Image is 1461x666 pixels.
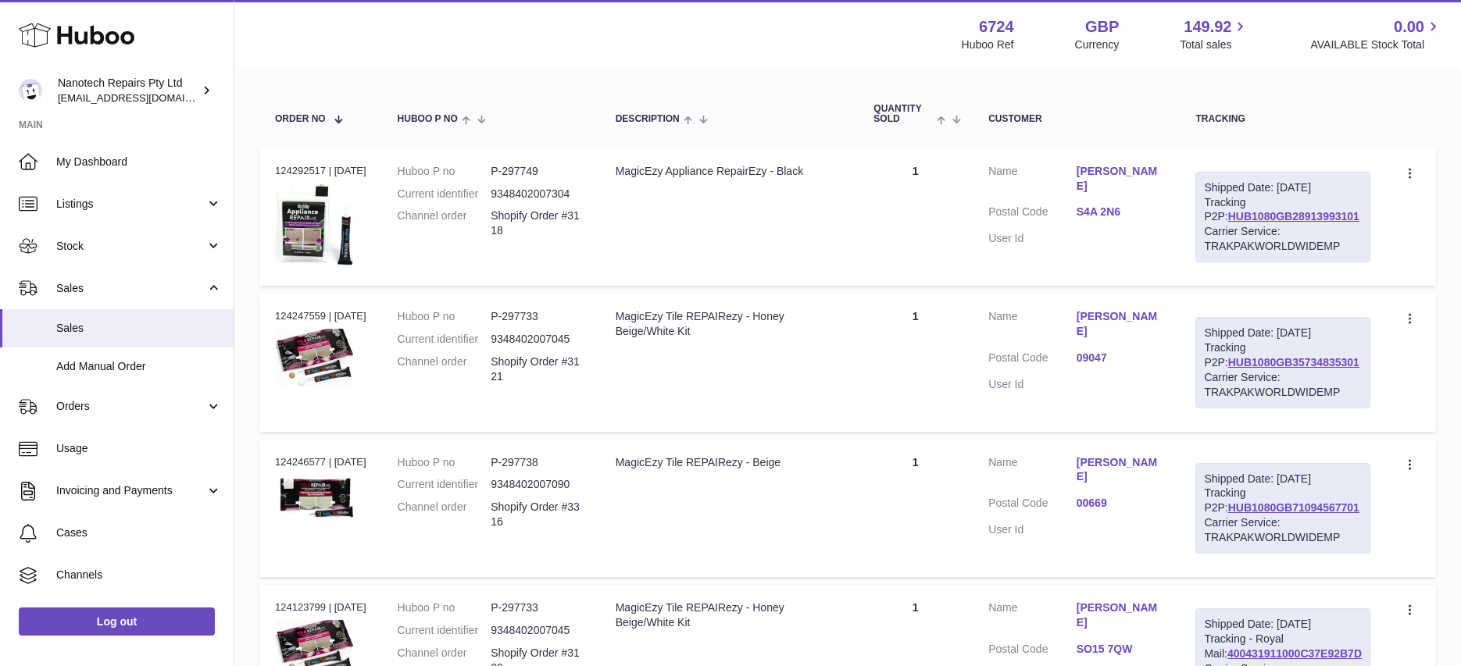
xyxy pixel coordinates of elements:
dt: Channel order [398,500,491,529]
div: Tracking P2P: [1195,463,1370,554]
td: 1 [858,294,973,431]
a: 149.92 Total sales [1180,16,1249,52]
a: HUB1080GB28913993101 [1228,210,1359,223]
dd: Shopify Order #3316 [491,500,584,529]
dd: P-297749 [491,164,584,179]
a: [PERSON_NAME] [1077,600,1165,630]
div: Huboo Ref [962,37,1014,52]
span: Sales [56,281,205,296]
a: HUB1080GB71094567701 [1228,501,1359,514]
span: Cases [56,525,222,540]
span: Orders [56,399,205,414]
div: Tracking P2P: [1195,172,1370,262]
dt: User Id [988,231,1077,246]
span: Usage [56,441,222,456]
div: Tracking [1195,114,1370,124]
dt: Current identifier [398,623,491,638]
div: Currency [1075,37,1120,52]
a: 0.00 AVAILABLE Stock Total [1310,16,1442,52]
a: HUB1080GB35734835301 [1228,356,1359,369]
dd: P-297733 [491,309,584,324]
dt: Name [988,309,1077,343]
dt: User Id [988,522,1077,537]
div: Carrier Service: TRAKPAKWORLDWIDEMP [1204,515,1362,545]
a: S4A 2N6 [1077,205,1165,219]
dt: Channel order [398,208,491,238]
a: [PERSON_NAME] [1077,455,1165,485]
dd: P-297733 [491,600,584,615]
dt: Current identifier [398,332,491,347]
dd: 9348402007090 [491,477,584,492]
dt: Channel order [398,354,491,384]
div: Carrier Service: TRAKPAKWORLDWIDEMP [1204,224,1362,254]
dt: Postal Code [988,205,1077,223]
div: Shipped Date: [DATE] [1204,472,1362,486]
td: 1 [858,440,973,577]
td: 1 [858,148,973,286]
dt: Huboo P no [398,164,491,179]
div: Shipped Date: [DATE] [1204,617,1362,632]
span: My Dashboard [56,155,222,169]
dd: 9348402007045 [491,332,584,347]
div: MagicEzy Appliance RepairEzy - Black [616,164,843,179]
img: 67241737508225.png [275,329,353,386]
strong: 6724 [979,16,1014,37]
span: Listings [56,197,205,212]
div: 124292517 | [DATE] [275,164,366,178]
div: MagicEzy Tile REPAIRezy - Beige [616,455,843,470]
span: Huboo P no [398,114,458,124]
span: Quantity Sold [873,104,932,124]
div: Nanotech Repairs Pty Ltd [58,76,198,105]
span: [EMAIL_ADDRESS][DOMAIN_NAME] [58,91,230,104]
a: [PERSON_NAME] [1077,164,1165,194]
span: Order No [275,114,326,124]
a: 400431911000C37E92B7D [1227,647,1362,660]
div: Tracking P2P: [1195,317,1370,408]
img: 67241737507588.png [275,474,353,523]
dt: Name [988,600,1077,634]
div: 124123799 | [DATE] [275,600,366,614]
a: 09047 [1077,351,1165,365]
span: AVAILABLE Stock Total [1310,37,1442,52]
img: 67241737501600.png [275,183,353,266]
dd: Shopify Order #3121 [491,354,584,384]
dt: Name [988,455,1077,489]
dt: Huboo P no [398,455,491,470]
dd: Shopify Order #3118 [491,208,584,238]
span: 0.00 [1394,16,1424,37]
span: Description [616,114,680,124]
div: Carrier Service: TRAKPAKWORLDWIDEMP [1204,370,1362,400]
dt: Huboo P no [398,309,491,324]
span: Add Manual Order [56,359,222,374]
a: SO15 7QW [1077,642,1165,657]
dd: 9348402007304 [491,187,584,201]
div: Shipped Date: [DATE] [1204,326,1362,340]
dd: 9348402007045 [491,623,584,638]
a: 00669 [1077,496,1165,511]
img: info@nanotechrepairs.com [19,79,42,102]
div: Shipped Date: [DATE] [1204,180,1362,195]
dt: Postal Code [988,496,1077,515]
dt: Postal Code [988,351,1077,369]
a: Log out [19,607,215,636]
div: MagicEzy Tile REPAIRezy - Honey Beige/White Kit [616,600,843,630]
span: Stock [56,239,205,254]
dd: P-297738 [491,455,584,470]
div: Customer [988,114,1164,124]
a: [PERSON_NAME] [1077,309,1165,339]
dt: Current identifier [398,187,491,201]
dt: Current identifier [398,477,491,492]
strong: GBP [1085,16,1119,37]
div: 124247559 | [DATE] [275,309,366,323]
dt: Huboo P no [398,600,491,615]
div: MagicEzy Tile REPAIRezy - Honey Beige/White Kit [616,309,843,339]
span: Invoicing and Payments [56,483,205,498]
dt: Postal Code [988,642,1077,661]
span: Channels [56,568,222,582]
div: 124246577 | [DATE] [275,455,366,469]
span: 149.92 [1184,16,1231,37]
span: Sales [56,321,222,336]
dt: User Id [988,377,1077,392]
span: Total sales [1180,37,1249,52]
dt: Name [988,164,1077,198]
